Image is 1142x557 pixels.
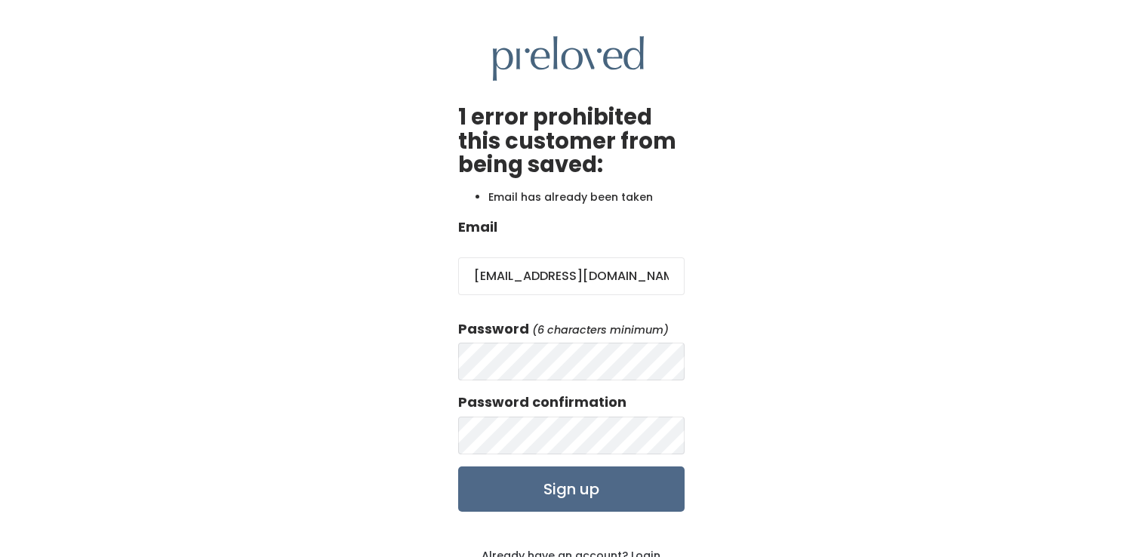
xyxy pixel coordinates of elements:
[458,319,529,339] label: Password
[458,392,626,412] label: Password confirmation
[493,36,644,81] img: preloved logo
[458,106,685,178] h2: 1 error prohibited this customer from being saved:
[458,217,497,237] label: Email
[488,189,685,205] li: Email has already been taken
[458,466,685,512] input: Sign up
[532,322,669,337] em: (6 characters minimum)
